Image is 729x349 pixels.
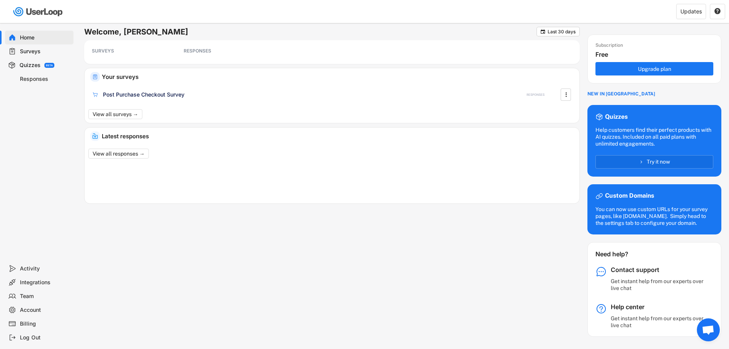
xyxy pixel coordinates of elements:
[11,4,65,20] img: userloop-logo-01.svg
[20,62,41,69] div: Quizzes
[714,8,721,15] button: 
[595,43,623,49] div: Subscription
[611,303,706,311] div: Help center
[541,29,545,34] text: 
[595,62,713,75] button: Upgrade plan
[88,109,142,119] button: View all surveys →
[527,93,545,97] div: RESPONSES
[548,29,576,34] div: Last 30 days
[20,265,70,272] div: Activity
[605,192,654,200] div: Custom Domains
[587,91,655,97] div: NEW IN [GEOGRAPHIC_DATA]
[611,315,706,329] div: Get instant help from our experts over live chat
[565,90,567,98] text: 
[605,113,628,121] div: Quizzes
[102,133,574,139] div: Latest responses
[595,206,713,227] div: You can now use custom URLs for your survey pages, like [DOMAIN_NAME]. Simply head to the setting...
[20,320,70,328] div: Billing
[103,91,184,98] div: Post Purchase Checkout Survey
[595,126,713,147] div: Help customers find their perfect products with AI quizzes. Included on all paid plans with unlim...
[595,155,713,169] button: Try it now
[20,48,70,55] div: Surveys
[20,334,70,341] div: Log Out
[680,9,702,14] div: Updates
[20,306,70,314] div: Account
[20,75,70,83] div: Responses
[46,64,53,67] div: BETA
[611,278,706,292] div: Get instant help from our experts over live chat
[697,318,720,341] div: Open chat
[595,51,717,59] div: Free
[595,250,649,258] div: Need help?
[20,34,70,41] div: Home
[647,159,670,164] span: Try it now
[562,89,570,100] button: 
[20,293,70,300] div: Team
[184,48,253,54] div: RESPONSES
[92,48,161,54] div: SURVEYS
[540,29,546,34] button: 
[714,8,721,15] text: 
[84,27,537,37] h6: Welcome, [PERSON_NAME]
[611,266,706,274] div: Contact support
[20,279,70,286] div: Integrations
[92,133,98,139] img: IncomingMajor.svg
[88,149,149,159] button: View all responses →
[102,74,574,80] div: Your surveys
